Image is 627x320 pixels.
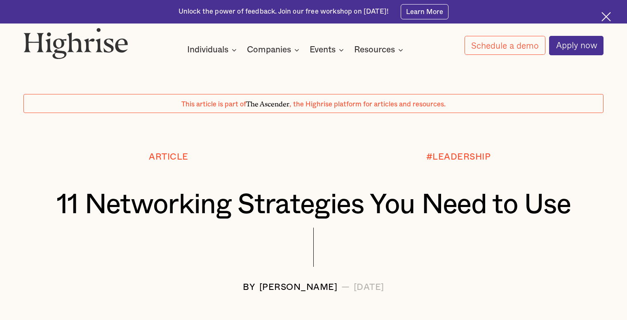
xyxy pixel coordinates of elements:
[310,45,346,55] div: Events
[401,4,449,19] a: Learn More
[354,282,384,292] div: [DATE]
[181,101,246,108] span: This article is part of
[341,282,350,292] div: —
[310,45,336,55] div: Events
[23,28,128,59] img: Highrise logo
[426,152,491,162] div: #LEADERSHIP
[149,152,188,162] div: Article
[48,189,580,220] h1: 11 Networking Strategies You Need to Use
[243,282,255,292] div: BY
[549,36,604,55] a: Apply now
[187,45,239,55] div: Individuals
[247,45,302,55] div: Companies
[187,45,228,55] div: Individuals
[354,45,395,55] div: Resources
[354,45,406,55] div: Resources
[601,12,611,21] img: Cross icon
[178,7,389,16] div: Unlock the power of feedback. Join our free workshop on [DATE]!
[246,99,289,107] span: The Ascender
[259,282,338,292] div: [PERSON_NAME]
[247,45,291,55] div: Companies
[289,101,446,108] span: , the Highrise platform for articles and resources.
[465,36,545,55] a: Schedule a demo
